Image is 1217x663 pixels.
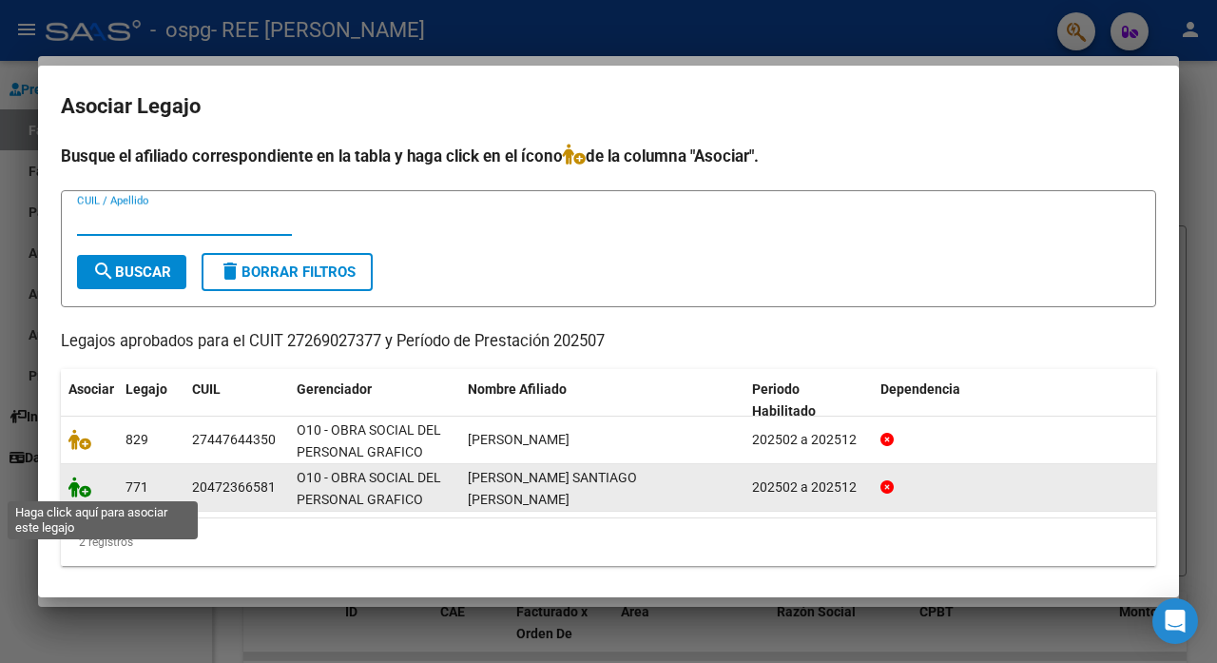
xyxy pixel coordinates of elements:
datatable-header-cell: Legajo [118,369,184,432]
span: Asociar [68,381,114,397]
span: O10 - OBRA SOCIAL DEL PERSONAL GRAFICO [297,470,441,507]
h4: Busque el afiliado correspondiente en la tabla y haga click en el ícono de la columna "Asociar". [61,144,1156,168]
span: Dependencia [880,381,960,397]
button: Buscar [77,255,186,289]
span: O10 - OBRA SOCIAL DEL PERSONAL GRAFICO [297,422,441,459]
mat-icon: delete [219,260,241,283]
div: Open Intercom Messenger [1152,598,1198,644]
span: Borrar Filtros [219,263,356,281]
span: Periodo Habilitado [752,381,816,419]
div: 2 registros [61,518,1156,566]
span: 829 [126,432,148,447]
span: Legajo [126,381,167,397]
datatable-header-cell: CUIL [184,369,289,432]
datatable-header-cell: Dependencia [873,369,1157,432]
datatable-header-cell: Asociar [61,369,118,432]
span: VERON MELINA AILEN [468,432,570,447]
h2: Asociar Legajo [61,88,1156,125]
span: 771 [126,479,148,495]
datatable-header-cell: Periodo Habilitado [744,369,873,432]
p: Legajos aprobados para el CUIT 27269027377 y Período de Prestación 202507 [61,330,1156,354]
div: 27447644350 [192,429,276,451]
span: CABRAL SANTIAGO DONATO [468,470,637,507]
span: Nombre Afiliado [468,381,567,397]
div: 202502 a 202512 [752,429,865,451]
span: Gerenciador [297,381,372,397]
div: 202502 a 202512 [752,477,865,498]
button: Borrar Filtros [202,253,373,291]
datatable-header-cell: Gerenciador [289,369,460,432]
span: Buscar [92,263,171,281]
span: CUIL [192,381,221,397]
datatable-header-cell: Nombre Afiliado [460,369,744,432]
div: 20472366581 [192,477,276,498]
mat-icon: search [92,260,115,283]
